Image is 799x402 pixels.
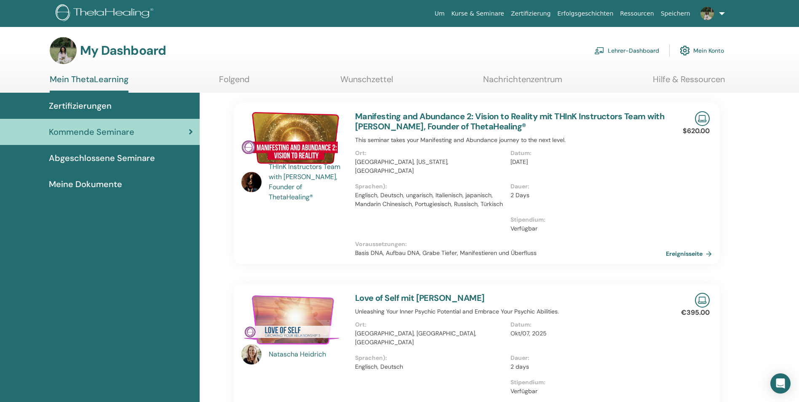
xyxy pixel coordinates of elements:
[50,74,128,93] a: Mein ThetaLearning
[510,362,661,371] p: 2 days
[695,293,710,308] img: Live Online Seminar
[219,74,250,91] a: Folgend
[681,308,710,318] p: €395.00
[617,6,657,21] a: Ressourcen
[355,191,505,209] p: Englisch, Deutsch, ungarisch, Italienisch, japanisch, Mandarin Chinesisch, Portugiesisch, Russisc...
[508,6,554,21] a: Zertifizierung
[510,387,661,396] p: Verfügbar
[666,247,715,260] a: Ereignisseite
[653,74,725,91] a: Hilfe & Ressourcen
[510,182,661,191] p: Dauer :
[80,43,166,58] h3: My Dashboard
[700,7,714,20] img: default.jpg
[355,111,664,132] a: Manifesting and Abundance 2: Vision to Reality mit THInK Instructors Team with [PERSON_NAME], Fou...
[355,329,505,347] p: [GEOGRAPHIC_DATA], [GEOGRAPHIC_DATA], [GEOGRAPHIC_DATA]
[683,126,710,136] p: $620.00
[355,182,505,191] p: Sprachen) :
[49,126,134,138] span: Kommende Seminare
[355,354,505,362] p: Sprachen) :
[680,43,690,58] img: cog.svg
[269,162,347,202] a: THInK Instructors Team with [PERSON_NAME], Founder of ThetaHealing®
[340,74,393,91] a: Wunschzettel
[56,4,156,23] img: logo.png
[594,41,659,60] a: Lehrer-Dashboard
[241,172,262,192] img: default.jpg
[448,6,508,21] a: Kurse & Seminare
[510,158,661,166] p: [DATE]
[510,329,661,338] p: Okt/07, 2025
[355,240,666,249] p: Voraussetzungen :
[49,178,122,190] span: Meine Dokumente
[594,47,604,54] img: chalkboard-teacher.svg
[241,344,262,364] img: default.jpg
[241,111,345,164] img: Manifesting and Abundance 2: Vision to Reality
[554,6,617,21] a: Erfolgsgeschichten
[50,37,77,64] img: default.jpg
[355,292,485,303] a: Love of Self mit [PERSON_NAME]
[431,6,448,21] a: Um
[695,111,710,126] img: Live Online Seminar
[355,158,505,175] p: [GEOGRAPHIC_DATA], [US_STATE], [GEOGRAPHIC_DATA]
[657,6,694,21] a: Speichern
[241,293,345,347] img: Love of Self
[510,149,661,158] p: Datum :
[510,191,661,200] p: 2 Days
[510,378,661,387] p: Stipendium :
[680,41,724,60] a: Mein Konto
[355,320,505,329] p: Ort :
[355,307,666,316] p: Unleashing Your Inner Psychic Potential and Embrace Your Psychic Abilities.
[355,136,666,145] p: This seminar takes your Manifesting and Abundance journey to the next level.
[355,149,505,158] p: Ort :
[355,249,666,257] p: Basis DNA, Aufbau DNA, Grabe Tiefer, Manifestieren und Überfluss
[269,349,347,359] a: Natascha Heidrich
[510,224,661,233] p: Verfügbar
[770,373,791,394] div: Open Intercom Messenger
[510,215,661,224] p: Stipendium :
[49,152,155,164] span: Abgeschlossene Seminare
[355,362,505,371] p: Englisch, Deutsch
[483,74,562,91] a: Nachrichtenzentrum
[49,99,112,112] span: Zertifizierungen
[510,320,661,329] p: Datum :
[510,354,661,362] p: Dauer :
